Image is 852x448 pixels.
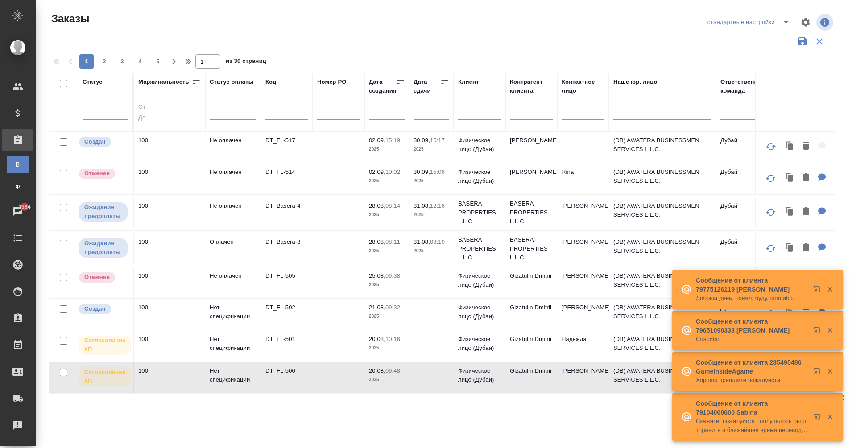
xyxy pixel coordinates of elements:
[816,14,835,31] span: Посмотреть информацию
[808,362,829,384] button: Открыть в новой вкладке
[115,54,129,69] button: 3
[151,57,165,66] span: 5
[696,376,807,385] p: Хорошо пришлите пожалуйста
[716,267,768,298] td: Дубай
[138,113,201,124] input: До
[134,299,205,330] td: 100
[369,272,385,279] p: 25.08,
[369,145,405,154] p: 2025
[385,367,400,374] p: 09:48
[369,177,405,185] p: 2025
[510,366,553,375] p: Gizatulin Dmitrii
[720,78,765,95] div: Ответственная команда
[510,136,553,145] p: [PERSON_NAME]
[385,137,400,144] p: 15:19
[78,271,128,284] div: Выставляет КМ после отмены со стороны клиента. Если уже после запуска – КМ пишет ПМу про отмену, ...
[798,137,814,156] button: Удалить
[414,202,430,209] p: 31.08,
[458,335,501,353] p: Физическое лицо (Дубаи)
[430,238,445,245] p: 08:10
[7,178,29,196] a: Ф
[134,132,205,163] td: 100
[84,368,126,386] p: Согласование КП
[430,169,445,175] p: 15:06
[430,202,445,209] p: 12:16
[609,267,716,298] td: (DB) AWATERA BUSINESSMEN SERVICES L.L.C.
[458,235,501,262] p: BASERA PROPERTIES L.L.C
[369,78,396,95] div: Дата создания
[798,203,814,221] button: Удалить
[696,294,807,303] p: Добрый день, понял, буду, спасибо.
[115,57,129,66] span: 3
[716,233,768,264] td: Дубай
[760,238,782,259] button: Обновить
[138,78,189,86] div: Маржинальность
[458,168,501,185] p: Физическое лицо (Дубаи)
[369,169,385,175] p: 02.09,
[134,362,205,393] td: 100
[798,239,814,257] button: Удалить
[205,362,261,393] td: Нет спецификации
[265,238,308,247] p: DT_Basera-3
[84,304,106,313] p: Создан
[557,197,609,228] td: [PERSON_NAME]
[78,303,128,315] div: Выставляется автоматически при создании заказа
[97,57,112,66] span: 2
[369,210,405,219] p: 2025
[385,238,400,245] p: 08:11
[205,330,261,362] td: Нет спецификации
[557,330,609,362] td: Надежда
[696,358,807,376] p: Сообщение от клиента 235495486 GameInsideAgame
[369,304,385,311] p: 21.08,
[782,169,798,187] button: Клонировать
[811,33,828,50] button: Сбросить фильтры
[265,78,276,86] div: Код
[205,132,261,163] td: Не оплачен
[414,210,449,219] p: 2025
[609,163,716,194] td: (DB) AWATERA BUSINESSMEN SERVICES L.L.C.
[458,78,479,86] div: Клиент
[808,408,829,429] button: Открыть в новой вкладке
[716,197,768,228] td: Дубай
[510,199,553,226] p: BASERA PROPERTIES L.L.C
[78,136,128,148] div: Выставляется автоматически при создании заказа
[2,200,33,222] a: 2584
[265,136,308,145] p: DT_FL-517
[414,238,430,245] p: 31.08,
[458,366,501,384] p: Физическое лицо (Дубаи)
[557,163,609,194] td: Rina
[369,312,405,321] p: 2025
[385,272,400,279] p: 09:38
[716,163,768,194] td: Дубай
[458,136,501,154] p: Физическое лицо (Дубаи)
[458,271,501,289] p: Физическое лицо (Дубаи)
[705,15,795,29] div: split button
[613,78,658,86] div: Наше юр. лицо
[84,203,122,221] p: Ожидание предоплаты
[510,303,553,312] p: Gizatulin Dmitrii
[696,335,807,344] p: Спасибо
[821,285,839,293] button: Закрыть
[84,169,110,178] p: Отменен
[385,169,400,175] p: 10:02
[716,132,768,163] td: Дубай
[210,78,253,86] div: Статус оплаты
[133,57,147,66] span: 4
[609,299,716,330] td: (DB) AWATERA BUSINESSMEN SERVICES L.L.C.
[205,299,261,330] td: Нет спецификации
[510,78,553,95] div: Контрагент клиента
[138,102,201,113] input: От
[11,182,25,191] span: Ф
[760,136,782,157] button: Обновить
[782,203,798,221] button: Клонировать
[794,33,811,50] button: Сохранить фильтры
[609,132,716,163] td: (DB) AWATERA BUSINESSMEN SERVICES L.L.C.
[369,336,385,342] p: 20.08,
[134,233,205,264] td: 100
[265,271,308,280] p: DT_FL-505
[134,197,205,228] td: 100
[821,326,839,334] button: Закрыть
[510,335,553,344] p: Gizatulin Dmitrii
[84,336,126,354] p: Согласование КП
[430,137,445,144] p: 15:17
